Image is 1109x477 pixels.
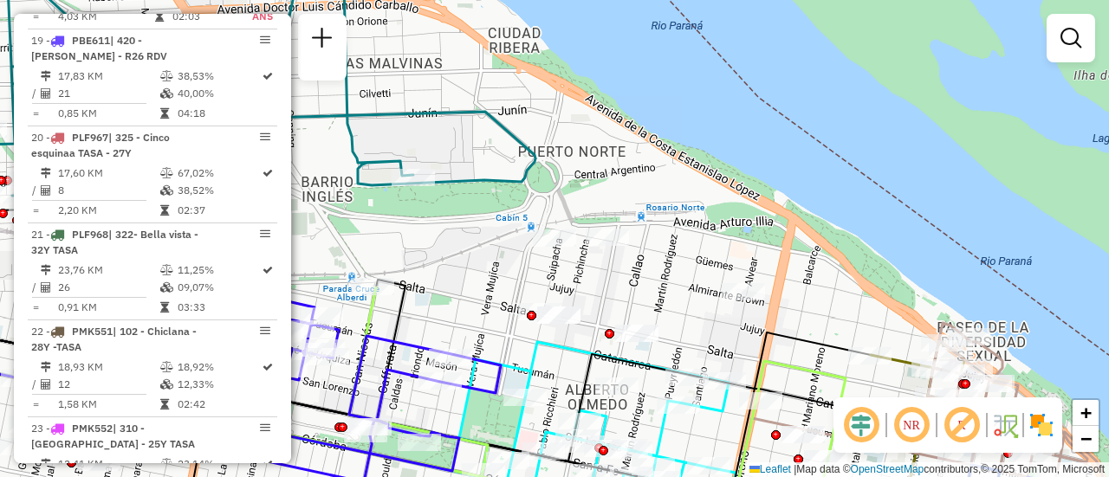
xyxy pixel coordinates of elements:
[31,228,198,256] span: | 322- Bella vista - 32Y TASA
[72,34,110,47] span: PBE611
[745,462,1109,477] div: Map data © contributors,© 2025 TomTom, Microsoft
[31,422,195,450] span: | 310 - [GEOGRAPHIC_DATA] - 25Y TASA
[57,299,159,316] td: 0,91 KM
[57,105,159,122] td: 0,85 KM
[160,88,173,99] i: % de utilização da cubagem
[9,416,52,433] div: Atividade não roteirizada - PASSARO LORENA
[260,229,270,239] em: Opções
[72,325,113,338] span: PMK551
[57,376,159,393] td: 12
[260,35,270,45] em: Opções
[260,326,270,336] em: Opções
[177,68,261,85] td: 38,53%
[57,396,159,413] td: 1,58 KM
[41,459,51,469] i: Distância Total
[615,325,658,342] div: Atividade não roteirizada - WENG XUEJUAN
[31,182,40,199] td: /
[31,34,167,62] span: 19 -
[57,68,159,85] td: 17,83 KM
[177,261,261,279] td: 11,25%
[595,377,639,395] div: Atividade não roteirizada - RUIZ FRANCO NICOLAS
[45,448,88,465] div: Atividade não roteirizada - ALDAO SANDRA
[41,362,51,372] i: Distância Total
[177,396,261,413] td: 02:42
[41,265,51,275] i: Distância Total
[305,21,340,60] a: Nova sessão e pesquisa
[177,202,261,219] td: 02:37
[703,372,746,390] div: Atividade não roteirizada - Gastro Pasillo S. A. S.
[160,205,169,216] i: Tempo total em rota
[160,71,173,81] i: % de utilização do peso
[31,202,40,219] td: =
[1054,21,1088,55] a: Exibir filtros
[177,182,261,199] td: 38,52%
[31,131,170,159] span: | 325 - Cinco esquinaa TASA - 27Y
[31,8,40,25] td: =
[57,8,154,25] td: 4,03 KM
[851,463,924,475] a: OpenStreetMap
[41,379,51,390] i: Total de Atividades
[260,132,270,142] em: Opções
[172,8,251,25] td: 02:03
[57,358,159,376] td: 18,93 KM
[31,325,197,353] span: | 102 - Chiclana - 28Y -TASA
[160,265,173,275] i: % de utilização do peso
[41,88,51,99] i: Total de Atividades
[31,34,167,62] span: | 420 - [PERSON_NAME] - R26 RDV
[251,8,274,25] td: ANS
[891,404,932,446] span: Ocultar NR
[160,168,173,178] i: % de utilização do peso
[41,168,51,178] i: Distância Total
[533,229,576,247] div: Atividade não roteirizada - URBAN INVESTMENT S.R.L
[77,454,120,471] div: Atividade não roteirizada - GIARDINA RIC
[1073,400,1099,426] a: Zoom in
[586,229,629,246] div: Atividade não roteirizada - URBAN INVEST
[518,303,561,320] div: Atividade não roteirizada - EL POPULAR SRL
[1073,426,1099,452] a: Zoom out
[941,404,983,446] span: Exibir rótulo
[348,418,392,435] div: Atividade não roteirizada - ESTACION PIZ
[260,422,270,433] em: Opções
[60,448,103,466] div: Atividade não roteirizada - ROMAY MARIANO
[57,182,159,199] td: 8
[57,261,159,279] td: 23,76 KM
[749,463,791,475] a: Leaflet
[160,108,169,119] i: Tempo total em rota
[41,185,51,196] i: Total de Atividades
[41,71,51,81] i: Distância Total
[31,279,40,296] td: /
[57,164,159,182] td: 17,60 KM
[537,306,580,324] div: Atividade não roteirizada - EL SATURNO SUPE
[31,422,195,450] span: 23 -
[840,404,882,446] span: Ocultar deslocamento
[57,85,159,102] td: 21
[263,459,273,469] i: Rota otimizada
[177,358,261,376] td: 18,92%
[160,302,169,313] i: Tempo total em rota
[177,85,261,102] td: 40,00%
[1028,411,1055,439] img: Exibir/Ocultar setores
[263,362,273,372] i: Rota otimizada
[177,455,261,473] td: 23,14%
[177,164,261,182] td: 67,02%
[804,450,847,467] div: Atividade não roteirizada - ROSCOFFEE SOCIEDAD POR ACCIONES SIMPLIFICADA
[31,376,40,393] td: /
[160,362,173,372] i: % de utilização do peso
[177,279,261,296] td: 09,07%
[160,379,173,390] i: % de utilização da cubagem
[177,299,261,316] td: 03:33
[160,185,173,196] i: % de utilização da cubagem
[57,202,159,219] td: 2,20 KM
[177,376,261,393] td: 12,33%
[263,71,273,81] i: Rota otimizada
[1080,428,1092,449] span: −
[1,370,44,387] div: Atividade não roteirizada - MOREL SERGIO
[31,325,197,353] span: 22 -
[263,265,273,275] i: Rota otimizada
[991,411,1019,439] img: Fluxo de ruas
[781,426,825,443] div: Atividade não roteirizada - ROSCO S. A. S.
[31,299,40,316] td: =
[72,131,108,144] span: PLF967
[794,463,796,475] span: |
[155,11,164,22] i: Tempo total em rota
